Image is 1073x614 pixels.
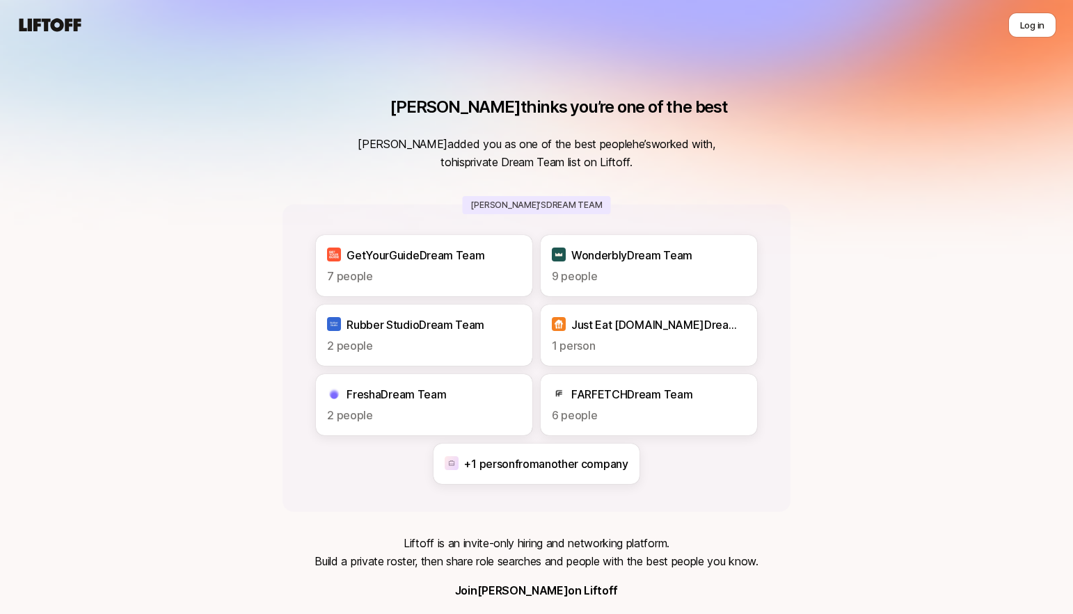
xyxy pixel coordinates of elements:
[552,337,746,355] p: 1 person
[347,246,484,264] p: GetYourGuide Dream Team
[327,406,521,424] p: 2 people
[327,387,341,401] img: Fresha
[552,317,566,331] img: Just Eat Takeaway.com
[327,267,521,285] p: 7 people
[315,534,758,570] p: Liftoff is an invite-only hiring and networking platform. Build a private roster, then share role...
[552,406,746,424] p: 6 people
[327,248,341,261] img: GetYourGuide
[327,337,521,355] p: 2 people
[347,316,484,334] p: Rubber Studio Dream Team
[464,455,628,473] p: + 1 person from another company
[552,387,566,401] img: FARFETCH
[1008,13,1056,38] button: Log in
[455,581,618,599] p: Join [PERSON_NAME] on Liftoff
[347,385,446,403] p: Fresha Dream Team
[327,317,341,331] img: Rubber Studio
[390,97,728,117] p: [PERSON_NAME] thinks you’re one of the best
[445,456,459,470] img: Contracting or other projects
[462,196,610,214] p: [PERSON_NAME]’s Dream Team
[358,135,715,171] p: [PERSON_NAME] added you as one of the best people he’s worked with, to his private Dream Team lis...
[571,246,692,264] p: Wonderbly Dream Team
[571,316,746,334] p: Just Eat [DOMAIN_NAME] Dream Team
[571,385,692,403] p: FARFETCH Dream Team
[552,267,746,285] p: 9 people
[552,248,566,261] img: Wonderbly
